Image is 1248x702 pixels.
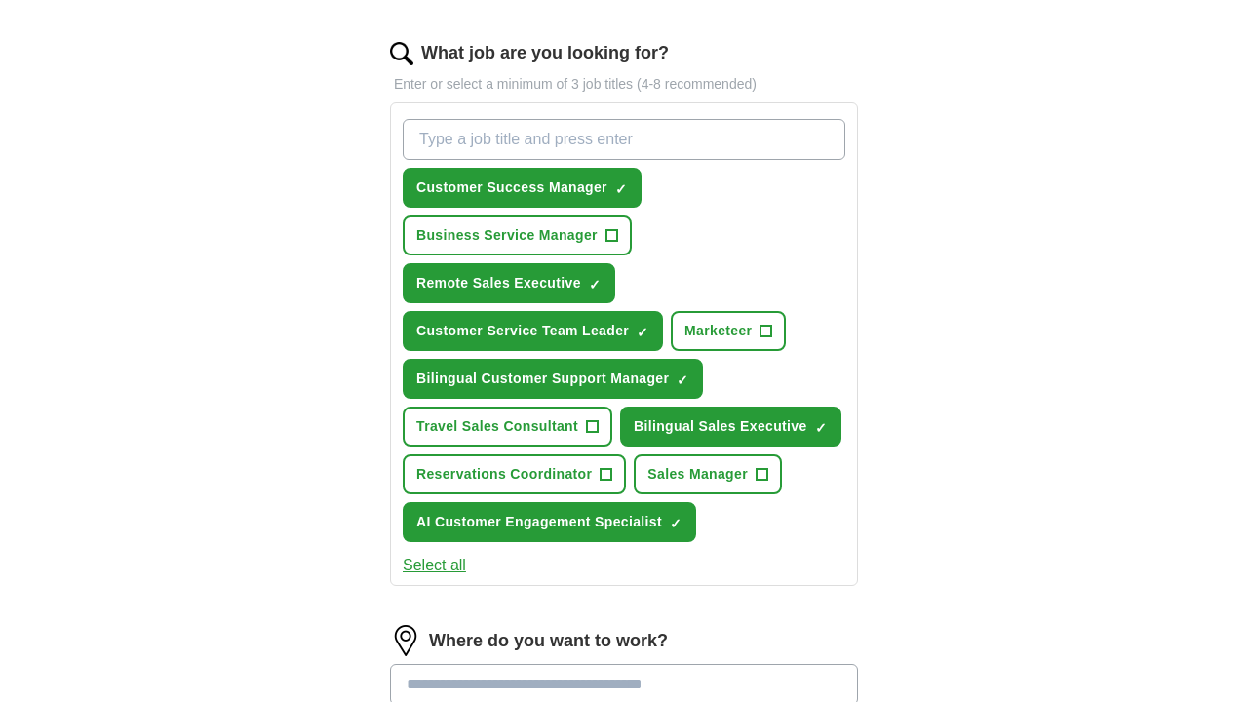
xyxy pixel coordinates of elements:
[637,325,648,340] span: ✓
[416,177,607,198] span: Customer Success Manager
[416,512,662,532] span: AI Customer Engagement Specialist
[815,420,827,436] span: ✓
[684,321,752,341] span: Marketeer
[615,181,627,197] span: ✓
[416,416,578,437] span: Travel Sales Consultant
[403,215,632,255] button: Business Service Manager
[634,454,782,494] button: Sales Manager
[647,464,748,485] span: Sales Manager
[390,42,413,65] img: search.png
[403,407,612,447] button: Travel Sales Consultant
[620,407,841,447] button: Bilingual Sales Executive✓
[429,628,668,654] label: Where do you want to work?
[589,277,601,292] span: ✓
[390,625,421,656] img: location.png
[671,311,786,351] button: Marketeer
[421,40,669,66] label: What job are you looking for?
[416,225,598,246] span: Business Service Manager
[416,369,669,389] span: Bilingual Customer Support Manager
[390,74,858,95] p: Enter or select a minimum of 3 job titles (4-8 recommended)
[416,464,592,485] span: Reservations Coordinator
[403,359,703,399] button: Bilingual Customer Support Manager✓
[416,273,581,293] span: Remote Sales Executive
[670,516,682,531] span: ✓
[403,168,642,208] button: Customer Success Manager✓
[403,119,845,160] input: Type a job title and press enter
[403,502,696,542] button: AI Customer Engagement Specialist✓
[677,372,688,388] span: ✓
[634,416,807,437] span: Bilingual Sales Executive
[403,454,626,494] button: Reservations Coordinator
[403,554,466,577] button: Select all
[403,311,663,351] button: Customer Service Team Leader✓
[403,263,615,303] button: Remote Sales Executive✓
[416,321,629,341] span: Customer Service Team Leader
